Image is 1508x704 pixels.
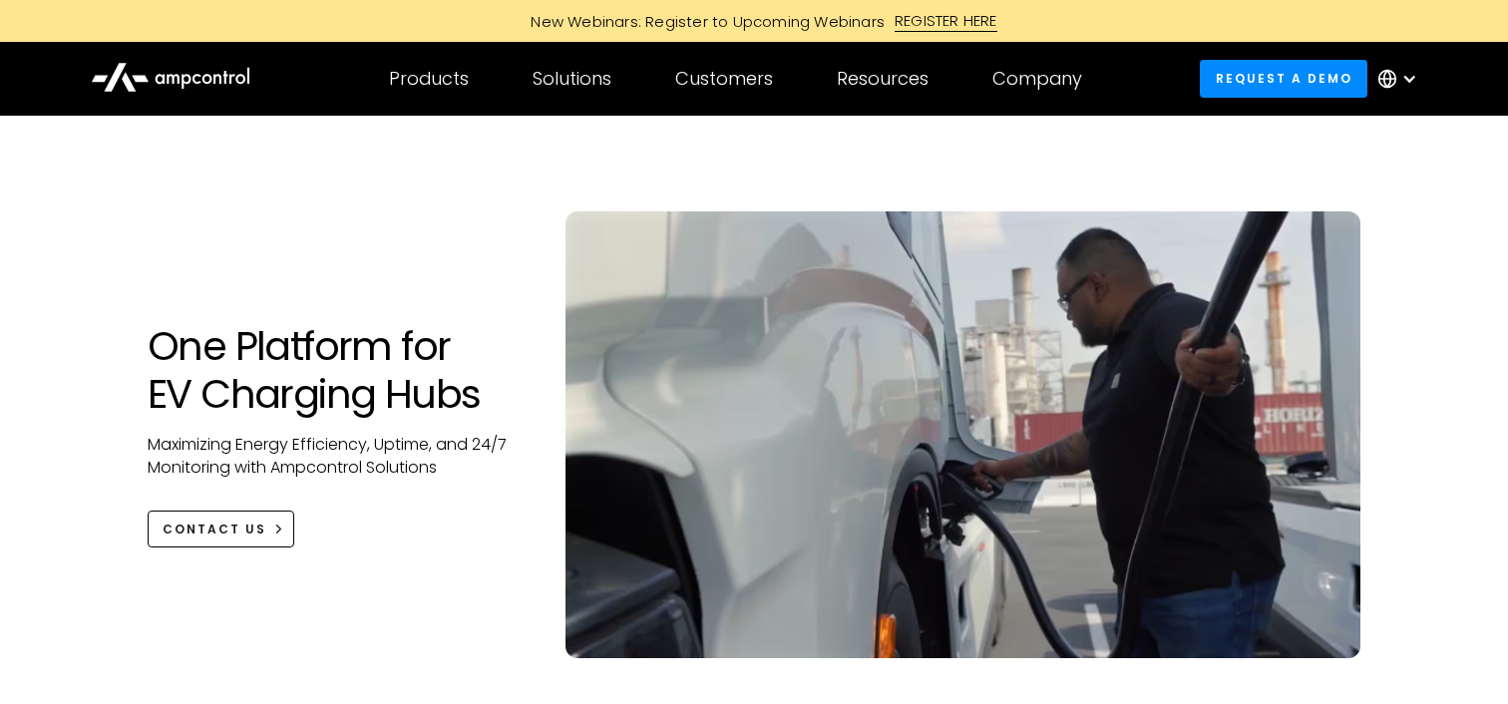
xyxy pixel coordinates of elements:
div: Products [389,68,469,90]
div: Company [992,68,1082,90]
div: Resources [837,68,929,90]
a: Request a demo [1200,60,1367,97]
h1: One Platform for EV Charging Hubs [148,322,526,418]
div: REGISTER HERE [895,10,997,32]
div: Solutions [533,68,611,90]
div: New Webinars: Register to Upcoming Webinars [511,11,895,32]
a: New Webinars: Register to Upcoming WebinarsREGISTER HERE [305,10,1203,32]
div: CONTACT US [163,521,266,538]
div: Customers [675,68,773,90]
p: Maximizing Energy Efficiency, Uptime, and 24/7 Monitoring with Ampcontrol Solutions [148,434,526,479]
a: CONTACT US [148,511,294,547]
